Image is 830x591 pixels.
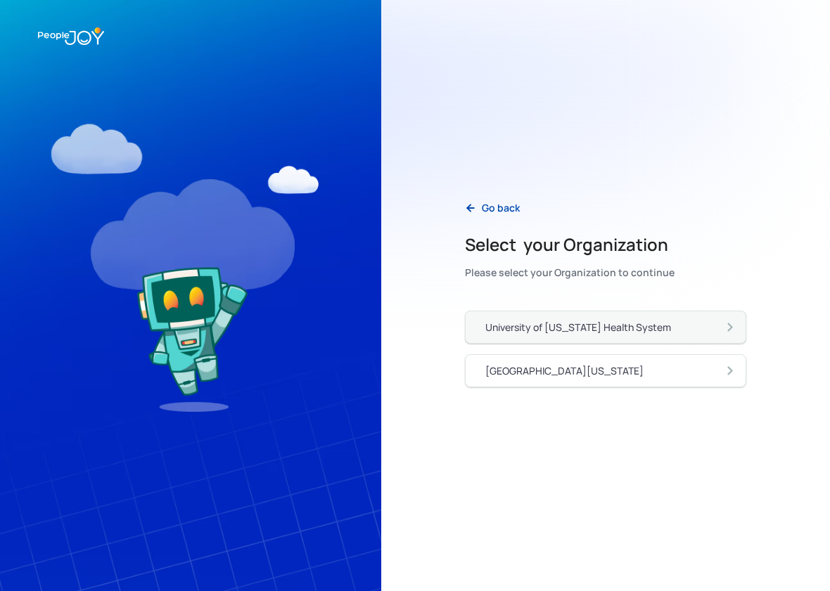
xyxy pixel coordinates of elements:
div: University of [US_STATE] Health System [485,320,671,335]
a: [GEOGRAPHIC_DATA][US_STATE] [465,354,746,387]
div: Go back [482,201,520,215]
h2: Select your Organization [465,233,675,256]
div: Please select your Organization to continue [465,263,675,282]
a: Go back [454,193,531,222]
a: University of [US_STATE] Health System [465,311,746,344]
div: [GEOGRAPHIC_DATA][US_STATE] [485,364,644,378]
